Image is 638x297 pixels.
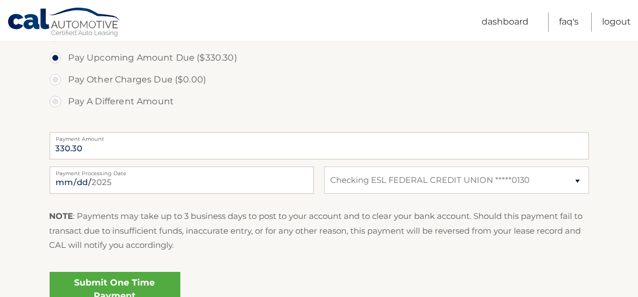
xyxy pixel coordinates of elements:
[602,13,631,32] a: Logout
[50,167,314,175] label: Payment Processing Date
[482,13,528,32] a: Dashboard
[50,209,589,252] p: : Payments may take up to 3 business days to post to your account and to clear your bank account....
[50,132,589,159] input: Payment Amount
[50,91,589,112] label: Pay A Different Amount
[559,13,579,32] a: FAQ's
[50,47,589,69] label: Pay Upcoming Amount Due ($330.30)
[50,132,589,141] label: Payment Amount
[7,7,121,39] a: Cal Automotive
[50,167,314,194] input: Payment Date
[50,211,74,221] strong: NOTE
[50,69,589,91] label: Pay Other Charges Due ($0.00)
